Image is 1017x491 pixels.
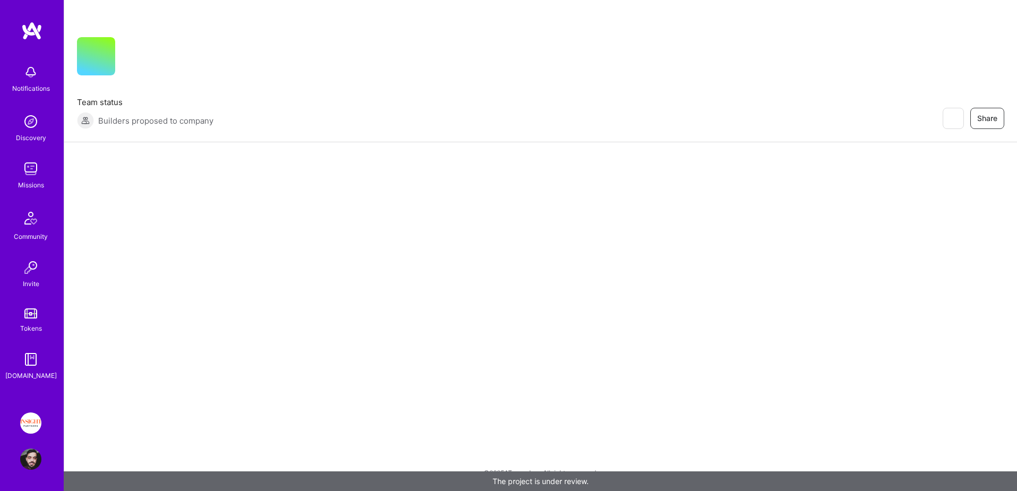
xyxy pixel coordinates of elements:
button: Share [970,108,1004,129]
span: Team status [77,97,213,108]
img: Invite [20,257,41,278]
img: Builders proposed to company [77,112,94,129]
div: Tokens [20,323,42,334]
img: guide book [20,349,41,370]
div: [DOMAIN_NAME] [5,370,57,381]
img: discovery [20,111,41,132]
div: The project is under review. [64,471,1017,491]
img: tokens [24,308,37,318]
span: Share [977,113,997,124]
i: icon CompanyGray [128,54,136,63]
img: logo [21,21,42,40]
i: icon EyeClosed [949,114,957,123]
div: Notifications [12,83,50,94]
img: teamwork [20,158,41,179]
img: Community [18,205,44,231]
a: User Avatar [18,449,44,470]
img: Insight Partners: Data & AI - Sourcing [20,412,41,434]
div: Invite [23,278,39,289]
div: Community [14,231,48,242]
img: User Avatar [20,449,41,470]
div: Missions [18,179,44,191]
img: bell [20,62,41,83]
a: Insight Partners: Data & AI - Sourcing [18,412,44,434]
span: Builders proposed to company [98,115,213,126]
div: Discovery [16,132,46,143]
